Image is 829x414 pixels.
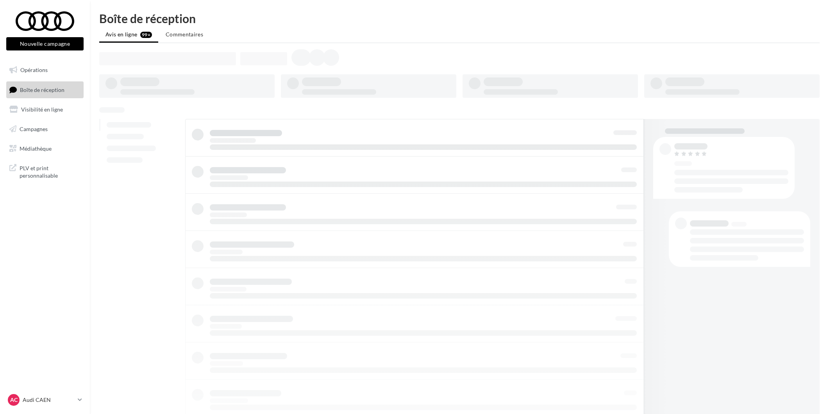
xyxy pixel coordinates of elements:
[20,126,48,132] span: Campagnes
[166,31,203,38] span: Commentaires
[23,396,75,404] p: Audi CAEN
[5,140,85,157] a: Médiathèque
[5,160,85,183] a: PLV et print personnalisable
[5,101,85,118] a: Visibilité en ligne
[20,163,80,180] span: PLV et print personnalisable
[5,81,85,98] a: Boîte de réception
[6,392,84,407] a: AC Audi CAEN
[99,13,820,24] div: Boîte de réception
[5,62,85,78] a: Opérations
[5,121,85,137] a: Campagnes
[21,106,63,113] span: Visibilité en ligne
[20,67,48,73] span: Opérations
[20,86,64,93] span: Boîte de réception
[20,145,52,151] span: Médiathèque
[10,396,18,404] span: AC
[6,37,84,50] button: Nouvelle campagne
